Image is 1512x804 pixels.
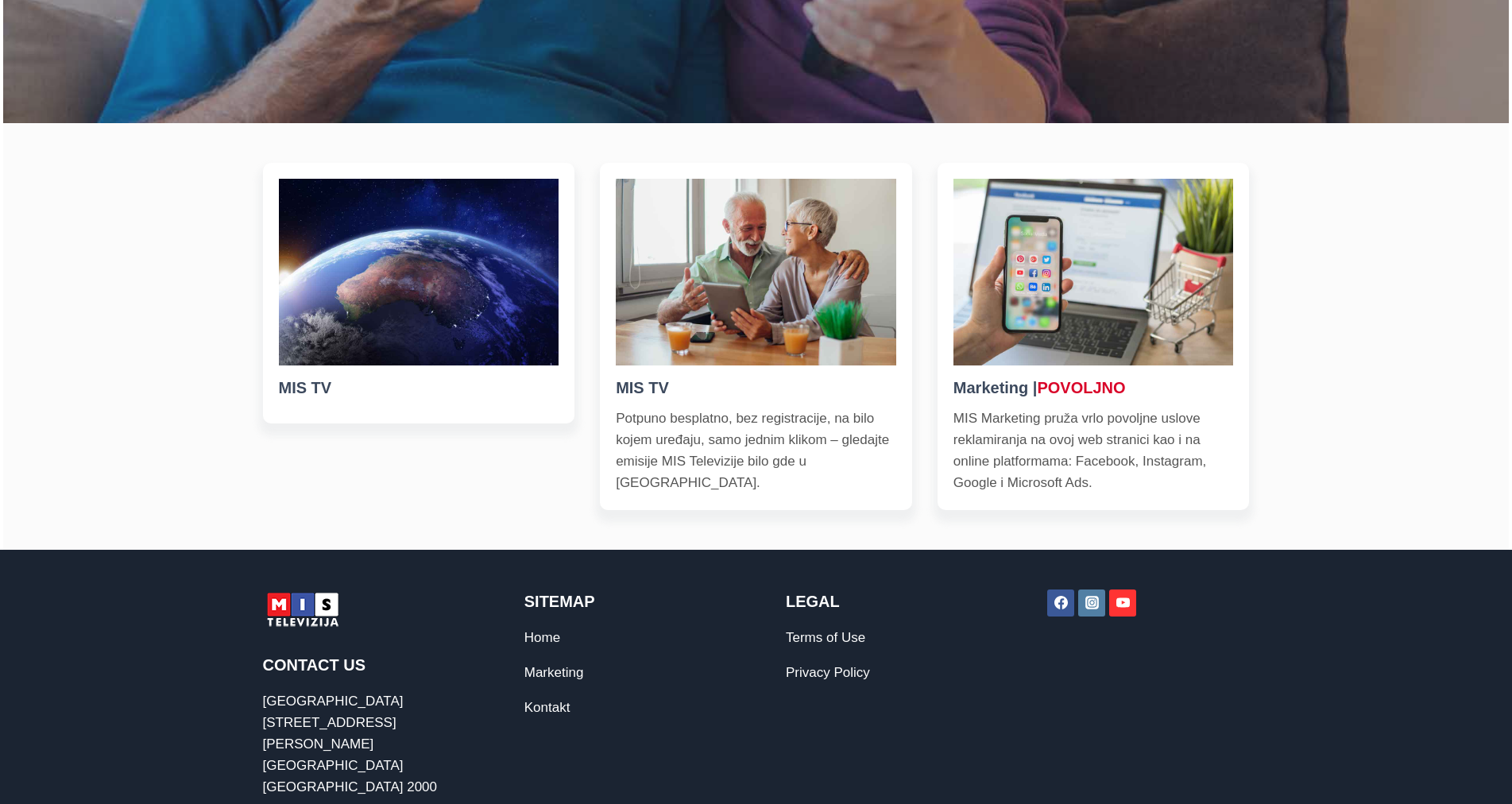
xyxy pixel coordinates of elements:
[524,630,560,645] a: Home
[263,690,465,798] p: [GEOGRAPHIC_DATA][STREET_ADDRESS][PERSON_NAME] [GEOGRAPHIC_DATA] [GEOGRAPHIC_DATA] 2000
[938,163,1250,510] a: Marketing |POVOLJNOMIS Marketing pruža vrlo povoljne uslove reklamiranja na ovoj web stranici kao...
[524,589,726,613] h2: Sitemap
[786,630,865,645] a: Terms of Use
[524,665,584,680] a: Marketing
[1037,379,1125,396] red: POVOLJNO
[953,376,1234,400] h5: Marketing |
[1078,589,1105,617] a: Instagram
[616,376,896,400] h5: MIS TV
[263,653,465,677] h2: Contact Us
[1109,589,1136,617] a: YouTube
[786,589,988,613] h2: Legal
[279,376,559,400] h5: MIS TV
[1047,589,1074,617] a: Facebook
[524,700,570,715] a: Kontakt
[953,408,1234,494] p: MIS Marketing pruža vrlo povoljne uslove reklamiranja na ovoj web stranici kao i na online platfo...
[786,665,870,680] a: Privacy Policy
[600,163,912,510] a: MIS TVPotpuno besplatno, bez registracije, na bilo kojem uređaju, samo jednim klikom – gledajte e...
[616,408,896,494] p: Potpuno besplatno, bez registracije, na bilo kojem uređaju, samo jednim klikom – gledajte emisije...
